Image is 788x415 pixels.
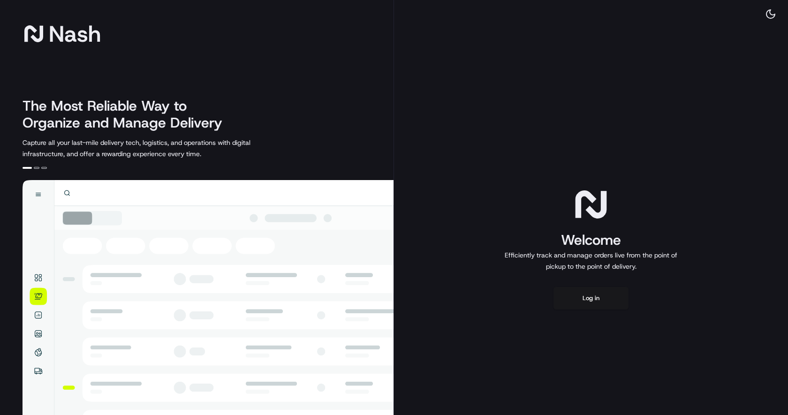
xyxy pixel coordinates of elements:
button: Log in [553,287,629,309]
h2: The Most Reliable Way to Organize and Manage Delivery [23,98,233,131]
p: Efficiently track and manage orders live from the point of pickup to the point of delivery. [501,249,681,272]
h1: Welcome [501,231,681,249]
p: Capture all your last-mile delivery tech, logistics, and operations with digital infrastructure, ... [23,137,293,159]
span: Nash [49,24,101,43]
